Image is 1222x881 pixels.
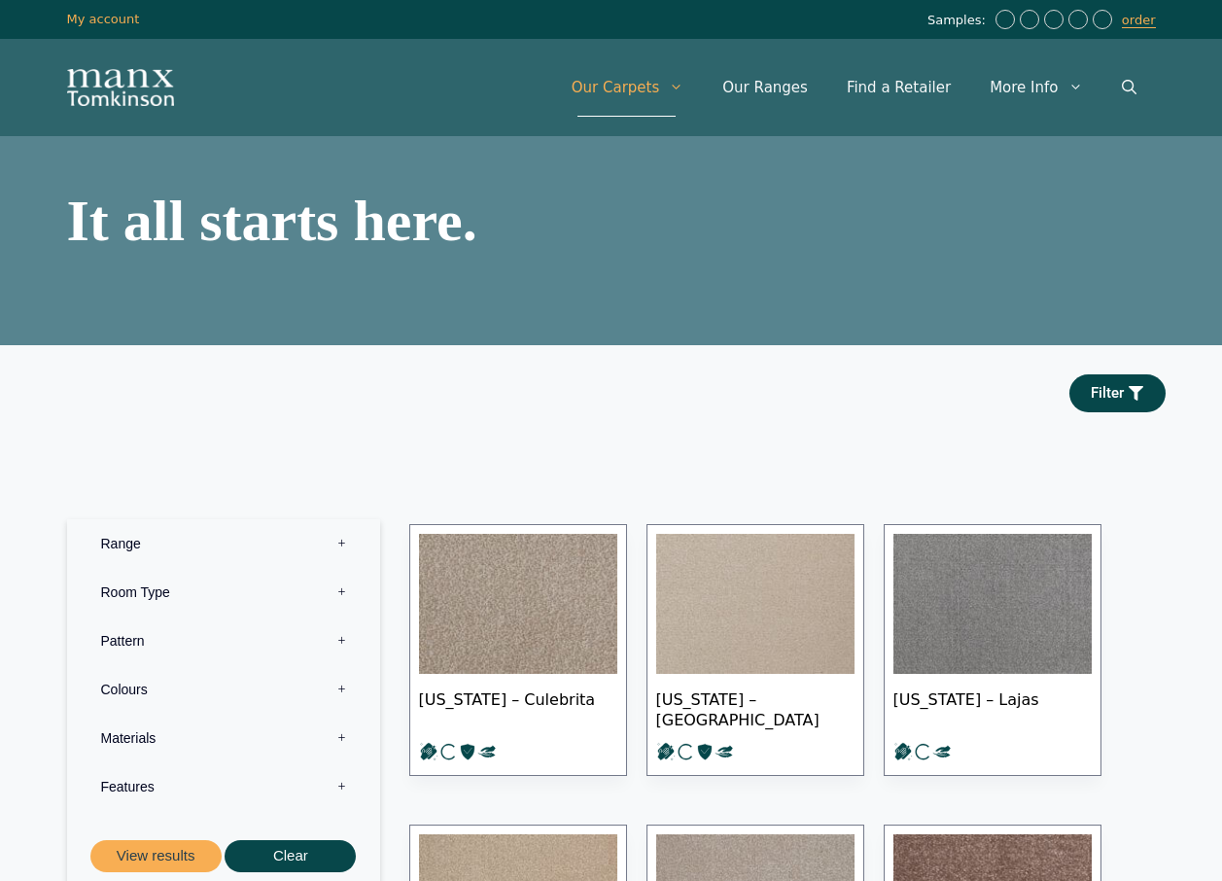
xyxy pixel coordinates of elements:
span: [US_STATE] – Culebrita [419,674,617,742]
img: Manx Tomkinson [67,69,174,106]
a: Filter [1069,374,1166,412]
button: View results [90,840,222,872]
label: Room Type [82,568,366,617]
a: Find a Retailer [827,58,970,117]
button: Clear [225,840,356,872]
a: My account [67,12,140,26]
a: [US_STATE] – Culebrita [409,524,627,776]
span: [US_STATE] – Lajas [893,674,1092,742]
label: Features [82,762,366,811]
a: Our Ranges [703,58,827,117]
span: Filter [1091,386,1124,401]
nav: Primary [552,58,1156,117]
span: [US_STATE] – [GEOGRAPHIC_DATA] [656,674,855,742]
a: Open Search Bar [1102,58,1156,117]
a: order [1122,13,1156,28]
label: Materials [82,714,366,762]
label: Colours [82,665,366,714]
a: [US_STATE] – Lajas [884,524,1101,776]
a: More Info [970,58,1101,117]
a: Our Carpets [552,58,704,117]
label: Range [82,519,366,568]
label: Pattern [82,617,366,665]
a: [US_STATE] – [GEOGRAPHIC_DATA] [646,524,864,776]
span: Samples: [927,13,991,29]
h1: It all starts here. [67,192,602,250]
